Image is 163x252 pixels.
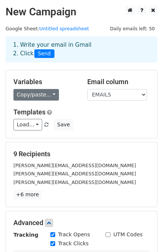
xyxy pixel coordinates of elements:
div: 1. Write your email in Gmail 2. Click [7,41,156,58]
strong: Tracking [13,232,38,238]
small: [PERSON_NAME][EMAIL_ADDRESS][DOMAIN_NAME] [13,171,136,176]
h5: Advanced [13,219,150,227]
iframe: Chat Widget [126,216,163,252]
a: Load... [13,119,42,130]
label: Track Clicks [58,240,89,248]
a: Templates [13,108,46,116]
label: UTM Codes [113,231,142,239]
a: Untitled spreadsheet [39,26,89,31]
span: Daily emails left: 50 [107,25,157,33]
h5: Variables [13,78,76,86]
a: Daily emails left: 50 [107,26,157,31]
button: Save [54,119,73,130]
small: Google Sheet: [6,26,89,31]
span: Send [34,49,54,58]
a: Copy/paste... [13,89,59,101]
small: [PERSON_NAME][EMAIL_ADDRESS][DOMAIN_NAME] [13,163,136,168]
label: Track Opens [58,231,90,239]
small: [PERSON_NAME][EMAIL_ADDRESS][DOMAIN_NAME] [13,179,136,185]
a: +6 more [13,190,41,199]
h5: Email column [87,78,150,86]
h2: New Campaign [6,6,157,18]
h5: 9 Recipients [13,150,150,158]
